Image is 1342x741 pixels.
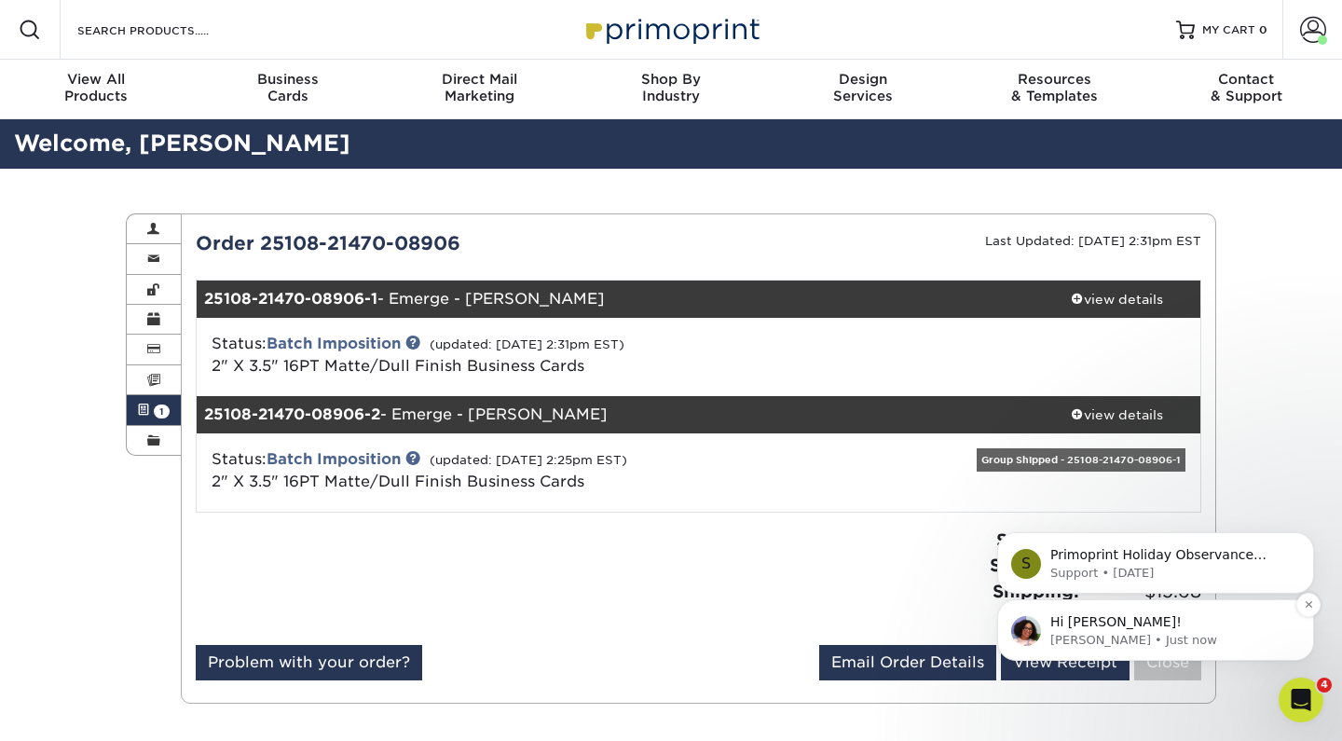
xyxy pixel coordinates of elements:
div: Cards [192,71,384,104]
span: Design [767,71,959,88]
span: Business [192,71,384,88]
a: Resources& Templates [959,60,1151,119]
a: DesignServices [767,60,959,119]
img: Primoprint [578,9,764,49]
a: Batch Imposition [267,450,401,468]
a: BusinessCards [192,60,384,119]
a: 2" X 3.5" 16PT Matte/Dull Finish Business Cards [212,473,584,490]
a: Batch Imposition [267,335,401,352]
a: 2" X 3.5" 16PT Matte/Dull Finish Business Cards [212,357,584,375]
div: Status: [198,448,866,493]
div: Industry [575,71,767,104]
a: view details [1033,396,1200,433]
strong: 25108-21470-08906-1 [204,290,377,308]
a: Problem with your order? [196,645,422,680]
a: Shop ByIndustry [575,60,767,119]
span: 0 [1259,23,1267,36]
a: Direct MailMarketing [383,60,575,119]
a: Email Order Details [819,645,996,680]
span: 4 [1317,678,1332,693]
div: & Templates [959,71,1151,104]
div: - Emerge - [PERSON_NAME] [197,281,1034,318]
span: Contact [1150,71,1342,88]
span: Shop By [575,71,767,88]
a: Contact& Support [1150,60,1342,119]
div: view details [1033,290,1200,309]
span: MY CART [1202,22,1255,38]
p: Message from Support, sent 22w ago [81,150,322,167]
small: (updated: [DATE] 2:25pm EST) [430,453,627,467]
a: view details [1033,281,1200,318]
span: Resources [959,71,1151,88]
div: view details [1033,405,1200,424]
span: 1 [154,405,170,419]
span: Direct Mail [383,71,575,88]
small: (updated: [DATE] 2:31pm EST) [430,337,624,351]
div: - Emerge - [PERSON_NAME] [197,396,1034,433]
div: Status: [198,333,866,377]
input: SEARCH PRODUCTS..... [75,19,257,41]
small: Last Updated: [DATE] 2:31pm EST [985,234,1201,248]
div: Services [767,71,959,104]
a: 1 [127,395,181,425]
strong: 25108-21470-08906-2 [204,405,380,423]
span: Primoprint Holiday Observance Please note that our customer service and production departments wi... [81,132,319,351]
div: Marketing [383,71,575,104]
iframe: Intercom notifications message [969,415,1342,691]
iframe: Intercom live chat [1279,678,1323,722]
div: Order 25108-21470-08906 [182,229,699,257]
div: & Support [1150,71,1342,104]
